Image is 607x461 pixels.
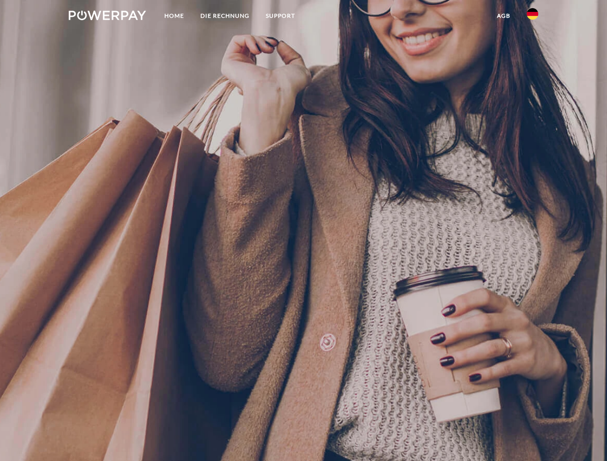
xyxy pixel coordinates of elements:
[192,7,258,24] a: DIE RECHNUNG
[489,7,519,24] a: agb
[258,7,303,24] a: SUPPORT
[156,7,192,24] a: Home
[69,11,146,20] img: logo-powerpay-white.svg
[527,8,538,20] img: de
